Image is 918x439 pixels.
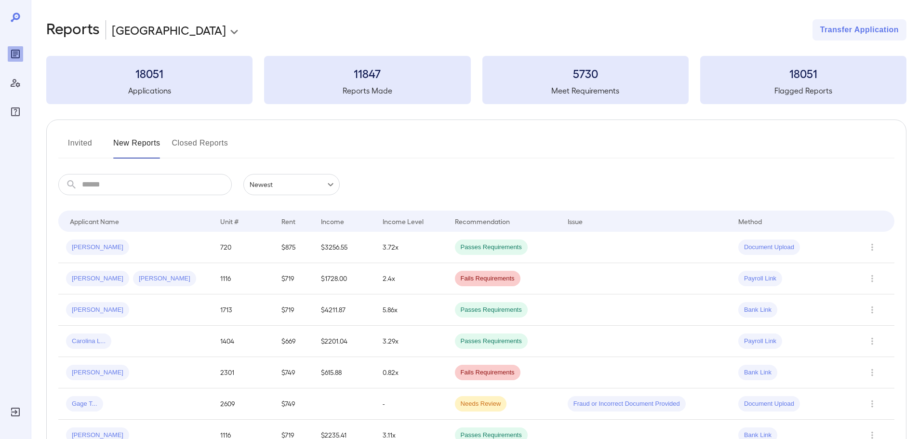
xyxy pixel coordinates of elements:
td: 0.82x [375,357,447,388]
span: Fails Requirements [455,274,520,283]
span: Fails Requirements [455,368,520,377]
h3: 11847 [264,66,470,81]
span: [PERSON_NAME] [133,274,196,283]
h3: 5730 [482,66,689,81]
span: [PERSON_NAME] [66,368,129,377]
td: 2301 [213,357,274,388]
div: Method [738,215,762,227]
td: 1404 [213,326,274,357]
h5: Applications [46,85,253,96]
td: 2609 [213,388,274,420]
td: - [375,388,447,420]
span: Bank Link [738,306,777,315]
td: 720 [213,232,274,263]
h3: 18051 [46,66,253,81]
span: [PERSON_NAME] [66,306,129,315]
div: Rent [281,215,297,227]
div: Issue [568,215,583,227]
span: Payroll Link [738,337,782,346]
p: [GEOGRAPHIC_DATA] [112,22,226,38]
td: $749 [274,357,313,388]
div: Income Level [383,215,424,227]
td: $875 [274,232,313,263]
td: $3256.55 [313,232,375,263]
button: Row Actions [865,271,880,286]
span: Document Upload [738,399,800,409]
button: Row Actions [865,396,880,412]
button: Invited [58,135,102,159]
td: $4211.87 [313,294,375,326]
div: Applicant Name [70,215,119,227]
h5: Flagged Reports [700,85,906,96]
span: [PERSON_NAME] [66,274,129,283]
td: $719 [274,294,313,326]
div: Income [321,215,344,227]
td: 2.4x [375,263,447,294]
div: FAQ [8,104,23,120]
td: 1116 [213,263,274,294]
td: $615.88 [313,357,375,388]
td: 1713 [213,294,274,326]
h5: Meet Requirements [482,85,689,96]
span: Passes Requirements [455,306,528,315]
button: Row Actions [865,302,880,318]
span: Needs Review [455,399,507,409]
span: [PERSON_NAME] [66,243,129,252]
div: Log Out [8,404,23,420]
span: Document Upload [738,243,800,252]
h5: Reports Made [264,85,470,96]
button: New Reports [113,135,160,159]
button: Transfer Application [812,19,906,40]
td: 3.29x [375,326,447,357]
span: Bank Link [738,368,777,377]
button: Row Actions [865,239,880,255]
summary: 18051Applications11847Reports Made5730Meet Requirements18051Flagged Reports [46,56,906,104]
td: $719 [274,263,313,294]
span: Payroll Link [738,274,782,283]
td: $1728.00 [313,263,375,294]
h2: Reports [46,19,100,40]
div: Manage Users [8,75,23,91]
td: 5.86x [375,294,447,326]
span: Passes Requirements [455,243,528,252]
div: Newest [243,174,340,195]
button: Row Actions [865,365,880,380]
td: $2201.04 [313,326,375,357]
span: Gage T... [66,399,103,409]
span: Passes Requirements [455,337,528,346]
button: Row Actions [865,333,880,349]
h3: 18051 [700,66,906,81]
td: 3.72x [375,232,447,263]
div: Unit # [220,215,239,227]
span: Carolina L... [66,337,111,346]
td: $669 [274,326,313,357]
td: $749 [274,388,313,420]
span: Fraud or Incorrect Document Provided [568,399,686,409]
div: Reports [8,46,23,62]
div: Recommendation [455,215,510,227]
button: Closed Reports [172,135,228,159]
